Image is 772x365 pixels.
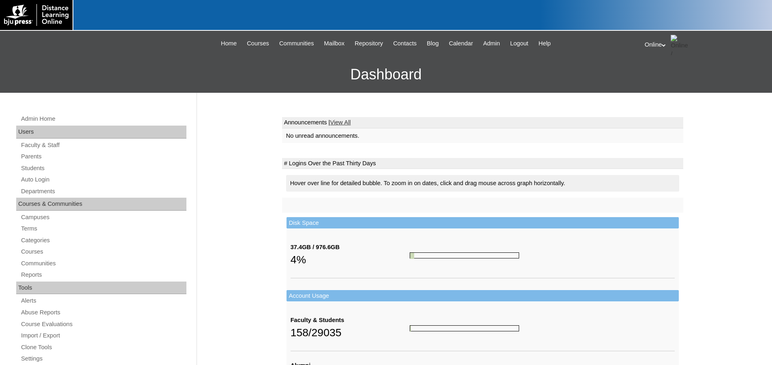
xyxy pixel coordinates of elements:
td: Disk Space [287,217,679,229]
span: Help [539,39,551,48]
a: Auto Login [20,175,186,185]
a: Communities [20,258,186,269]
a: Courses [243,39,273,48]
a: Import / Export [20,331,186,341]
a: Alerts [20,296,186,306]
td: Announcements | [282,117,683,128]
a: Settings [20,354,186,364]
a: View All [330,119,351,126]
a: Courses [20,247,186,257]
a: Clone Tools [20,342,186,352]
a: Campuses [20,212,186,222]
td: Account Usage [287,290,679,302]
div: Online [645,35,764,55]
span: Courses [247,39,269,48]
div: Hover over line for detailed bubble. To zoom in on dates, click and drag mouse across graph horiz... [286,175,679,192]
span: Contacts [393,39,417,48]
a: Parents [20,152,186,162]
div: Tools [16,282,186,295]
img: logo-white.png [4,4,68,26]
a: Abuse Reports [20,307,186,318]
div: Faculty & Students [291,316,410,324]
a: Reports [20,270,186,280]
a: Calendar [445,39,477,48]
div: 37.4GB / 976.6GB [291,243,410,252]
td: No unread announcements. [282,128,683,143]
a: Repository [351,39,387,48]
a: Blog [423,39,443,48]
span: Mailbox [324,39,345,48]
a: Admin Home [20,114,186,124]
a: Departments [20,186,186,196]
div: Courses & Communities [16,198,186,211]
td: # Logins Over the Past Thirty Days [282,158,683,169]
span: Repository [355,39,383,48]
span: Communities [279,39,314,48]
a: Categories [20,235,186,245]
a: Contacts [389,39,421,48]
span: Logout [510,39,528,48]
a: Terms [20,224,186,234]
div: Users [16,126,186,139]
a: Faculty & Staff [20,140,186,150]
a: Admin [479,39,504,48]
img: Online / Instructor [671,35,691,55]
a: Help [535,39,555,48]
a: Communities [275,39,318,48]
a: Students [20,163,186,173]
div: 4% [291,252,410,268]
a: Course Evaluations [20,319,186,329]
a: Logout [506,39,532,48]
div: 158/29035 [291,324,410,341]
span: Admin [483,39,500,48]
span: Calendar [449,39,473,48]
a: Home [217,39,241,48]
a: Mailbox [320,39,349,48]
span: Home [221,39,237,48]
h3: Dashboard [4,56,768,93]
span: Blog [427,39,438,48]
